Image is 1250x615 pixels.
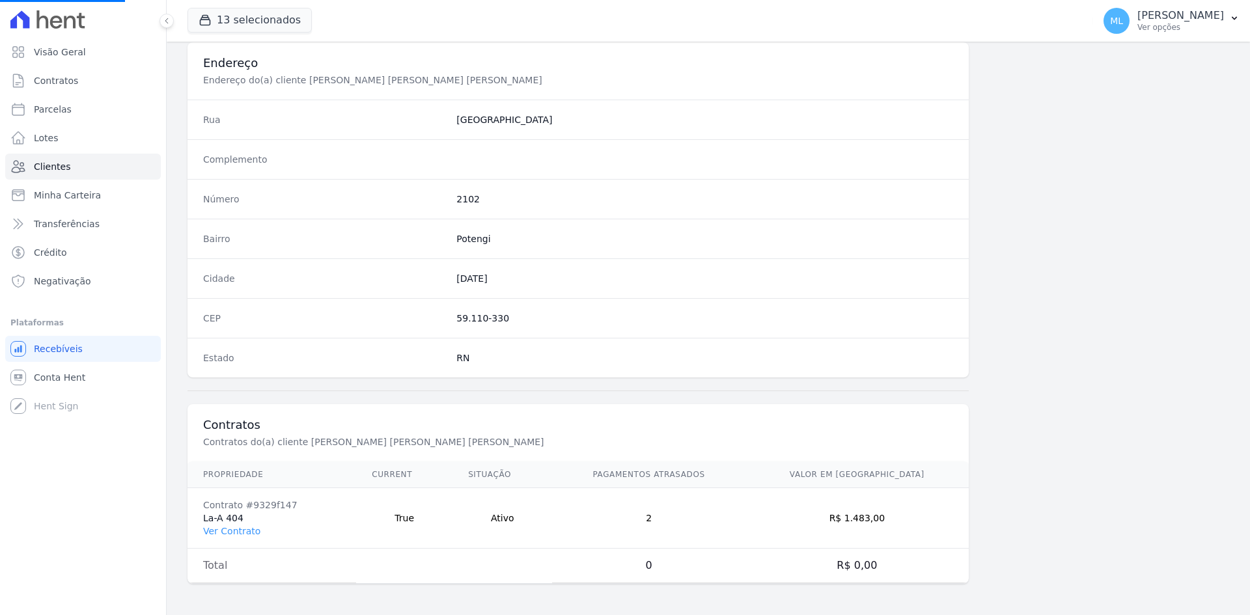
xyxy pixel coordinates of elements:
a: Lotes [5,125,161,151]
th: Situação [452,461,552,488]
td: True [356,488,452,549]
td: Total [187,549,356,583]
td: 0 [552,549,745,583]
dd: Potengi [456,232,953,245]
a: Recebíveis [5,336,161,362]
h3: Endereço [203,55,953,71]
span: Recebíveis [34,342,83,355]
span: Visão Geral [34,46,86,59]
th: Pagamentos Atrasados [552,461,745,488]
dd: [DATE] [456,272,953,285]
dt: CEP [203,312,446,325]
button: ML [PERSON_NAME] Ver opções [1093,3,1250,39]
span: Conta Hent [34,371,85,384]
th: Valor em [GEOGRAPHIC_DATA] [745,461,969,488]
td: La-A 404 [187,488,356,549]
p: Ver opções [1137,22,1224,33]
dt: Complemento [203,153,446,166]
td: R$ 0,00 [745,549,969,583]
span: Parcelas [34,103,72,116]
dd: RN [456,351,953,364]
a: Negativação [5,268,161,294]
button: 13 selecionados [187,8,312,33]
h3: Contratos [203,417,953,433]
th: Current [356,461,452,488]
p: [PERSON_NAME] [1137,9,1224,22]
span: ML [1110,16,1123,25]
div: Contrato #9329f147 [203,499,340,512]
a: Transferências [5,211,161,237]
a: Crédito [5,239,161,266]
dd: 2102 [456,193,953,206]
a: Clientes [5,154,161,180]
a: Ver Contrato [203,526,260,536]
a: Minha Carteira [5,182,161,208]
span: Lotes [34,131,59,144]
p: Contratos do(a) cliente [PERSON_NAME] [PERSON_NAME] [PERSON_NAME] [203,435,641,448]
span: Clientes [34,160,70,173]
td: 2 [552,488,745,549]
td: R$ 1.483,00 [745,488,969,549]
span: Minha Carteira [34,189,101,202]
div: Plataformas [10,315,156,331]
span: Contratos [34,74,78,87]
p: Endereço do(a) cliente [PERSON_NAME] [PERSON_NAME] [PERSON_NAME] [203,74,641,87]
dt: Rua [203,113,446,126]
a: Conta Hent [5,364,161,390]
th: Propriedade [187,461,356,488]
span: Crédito [34,246,67,259]
span: Transferências [34,217,100,230]
a: Parcelas [5,96,161,122]
dt: Número [203,193,446,206]
a: Contratos [5,68,161,94]
span: Negativação [34,275,91,288]
a: Visão Geral [5,39,161,65]
dt: Bairro [203,232,446,245]
dt: Estado [203,351,446,364]
td: Ativo [452,488,552,549]
dd: 59.110-330 [456,312,953,325]
dd: [GEOGRAPHIC_DATA] [456,113,953,126]
dt: Cidade [203,272,446,285]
